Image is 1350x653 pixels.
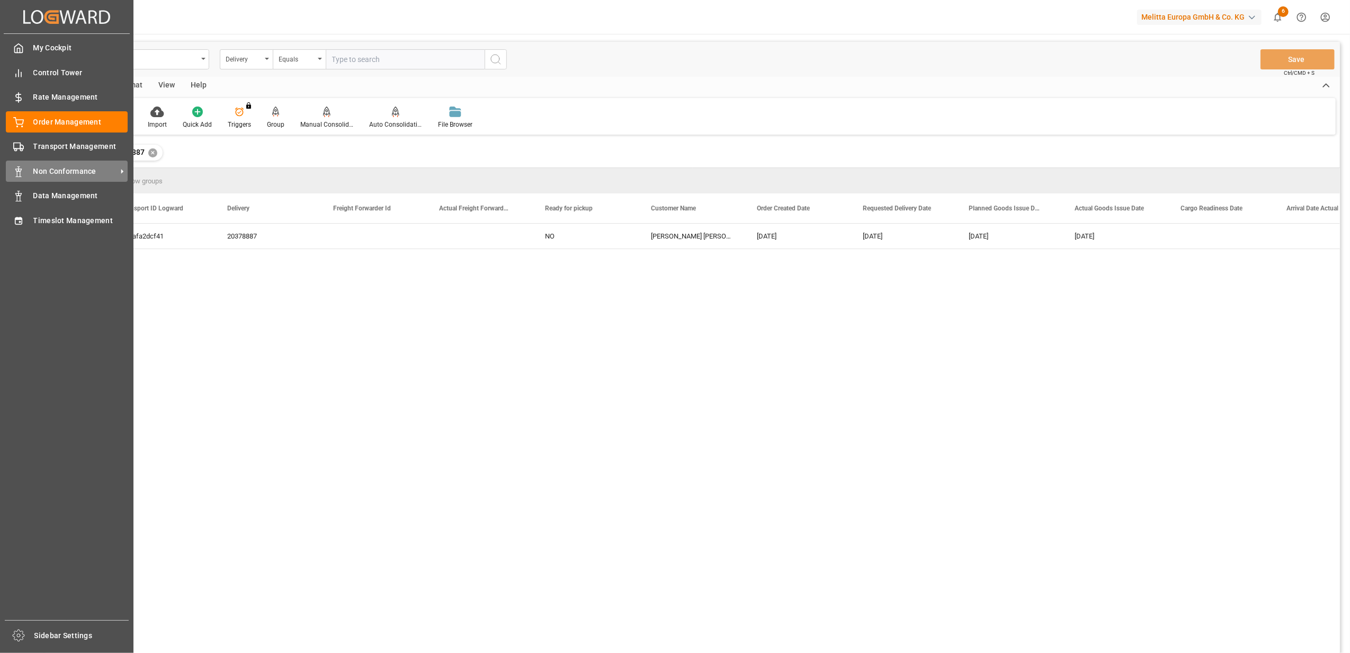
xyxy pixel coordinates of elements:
div: Help [183,77,214,95]
button: Save [1260,49,1335,69]
div: [DATE] [1062,224,1168,249]
span: Order Created Date [757,205,810,212]
a: Timeslot Management [6,210,128,231]
div: NO [532,224,638,249]
input: Type to search [326,49,485,69]
div: [DATE] [956,224,1062,249]
span: Ctrl/CMD + S [1284,69,1315,77]
div: 20378887 [214,224,320,249]
a: Data Management [6,186,128,206]
div: 6b5afa2dcf41 [109,224,214,249]
div: [DATE] [744,224,850,249]
a: Control Tower [6,62,128,83]
span: Control Tower [33,67,128,78]
div: Quick Add [183,120,212,129]
button: search button [485,49,507,69]
a: Order Management [6,111,128,132]
div: Group [267,120,284,129]
button: show 6 new notifications [1266,5,1290,29]
div: Delivery [226,52,262,64]
div: Melitta Europa GmbH & Co. KG [1137,10,1262,25]
button: open menu [220,49,273,69]
span: Actual Goods Issue Date [1075,205,1144,212]
span: Transport ID Logward [121,205,183,212]
span: Actual Freight Forwarder Id [439,205,510,212]
span: Freight Forwarder Id [333,205,391,212]
div: Manual Consolidation [300,120,353,129]
div: View [150,77,183,95]
span: Order Management [33,117,128,128]
span: 6 [1278,6,1289,17]
div: Auto Consolidation [369,120,422,129]
span: Data Management [33,190,128,201]
span: Requested Delivery Date [863,205,931,212]
a: Transport Management [6,136,128,157]
button: open menu [273,49,326,69]
span: My Cockpit [33,42,128,54]
div: Equals [279,52,315,64]
span: Transport Management [33,141,128,152]
span: Arrival Date Actual [1286,205,1338,212]
div: ✕ [148,148,157,157]
span: Sidebar Settings [34,630,129,641]
div: File Browser [438,120,472,129]
button: Melitta Europa GmbH & Co. KG [1137,7,1266,27]
div: [PERSON_NAME] [PERSON_NAME] D ASQ [638,224,744,249]
span: Non Conformance [33,166,117,177]
span: Rate Management [33,92,128,103]
span: Timeslot Management [33,215,128,226]
span: Customer Name [651,205,696,212]
div: Import [148,120,167,129]
span: Delivery [227,205,249,212]
button: Help Center [1290,5,1313,29]
div: [DATE] [850,224,956,249]
a: My Cockpit [6,38,128,58]
span: Ready for pickup [545,205,593,212]
span: Planned Goods Issue Date [969,205,1040,212]
a: Rate Management [6,87,128,108]
span: Cargo Readiness Date [1181,205,1242,212]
